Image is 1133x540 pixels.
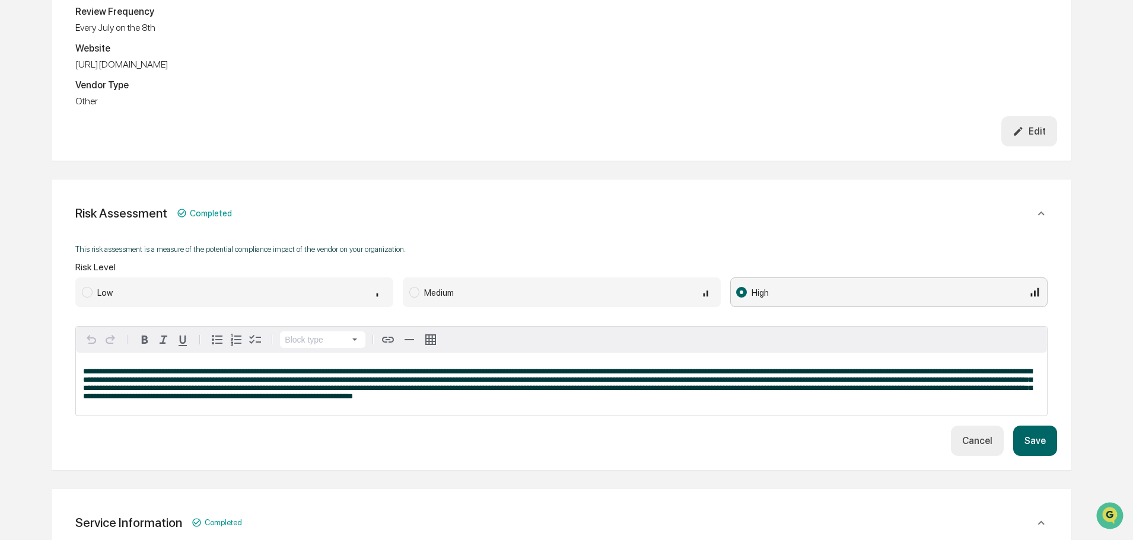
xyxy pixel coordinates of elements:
[118,294,144,303] span: Pylon
[75,79,1048,91] div: Vendor Type
[12,244,21,253] div: 🖐️
[25,91,46,112] img: 8933085812038_c878075ebb4cc5468115_72.jpg
[75,22,1048,33] div: Every July on the 8th
[24,265,75,277] span: Data Lookup
[951,426,1004,456] button: Cancel
[424,287,454,298] span: Medium
[105,161,129,171] span: [DATE]
[184,129,216,143] button: See all
[12,132,79,141] div: Past conversations
[12,182,31,201] img: Tammy Steffen
[75,261,1048,273] div: Risk Level
[105,193,129,203] span: [DATE]
[12,25,216,44] p: How can we help?
[97,287,113,298] span: Low
[66,194,1057,232] div: Risk AssessmentCompleted
[75,6,1048,17] div: Review Frequency
[154,330,173,349] button: Italic
[1095,501,1127,533] iframe: Open customer support
[37,161,96,171] span: [PERSON_NAME]
[190,208,232,218] span: Completed
[202,94,216,108] button: Start new chat
[280,331,365,348] button: Block type
[81,238,152,259] a: 🗄️Attestations
[12,150,31,169] img: Tammy Steffen
[84,293,144,303] a: Powered byPylon
[75,245,1048,254] p: This risk assessment is a measure of the potential compliance impact of the vendor on your organi...
[1013,126,1046,137] div: Edit
[12,91,33,112] img: 1746055101610-c473b297-6a78-478c-a979-82029cc54cd1
[98,242,147,254] span: Attestations
[12,266,21,276] div: 🔎
[75,43,1048,54] div: Website
[86,244,96,253] div: 🗄️
[24,242,77,254] span: Preclearance
[752,287,769,298] span: High
[98,161,103,171] span: •
[75,59,1048,70] div: [URL][DOMAIN_NAME]
[7,238,81,259] a: 🖐️Preclearance
[75,206,167,221] div: Risk Assessment
[75,95,1048,107] div: Other
[7,260,79,282] a: 🔎Data Lookup
[98,193,103,203] span: •
[37,193,96,203] span: [PERSON_NAME]
[75,515,182,530] div: Service Information
[173,330,192,349] button: Underline
[205,518,242,527] span: Completed
[1013,426,1057,456] button: Save
[1001,116,1058,146] button: Edit
[53,91,195,103] div: Start new chat
[53,103,163,112] div: We're available if you need us!
[135,330,154,349] button: Bold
